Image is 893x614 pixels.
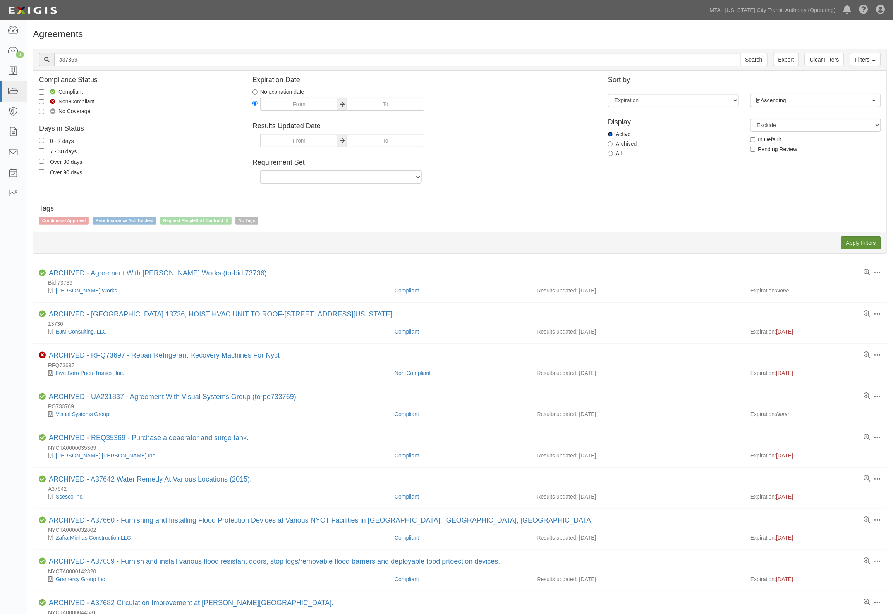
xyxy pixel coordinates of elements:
a: Five Boro Pneu-Tranics, Inc. [56,370,124,376]
span: Request PeopleSoft Contract ID [160,217,232,225]
a: Clear Filters [805,53,844,66]
a: ARCHIVED - RFQ73697 - Repair Refrigerant Recovery Machines For Nyct [49,351,280,359]
a: View results summary [864,269,871,276]
div: 7 - 30 days [50,147,77,155]
div: NYCTA0000035369 [39,444,887,452]
input: From [260,98,338,111]
div: Results updated: [DATE] [537,452,739,459]
h4: Display [608,119,738,126]
a: Compliant [395,452,419,459]
div: 0 - 7 days [50,136,74,145]
a: View results summary [864,352,871,359]
a: ARCHIVED - A37642 Water Remedy At Various Locations (2015). [49,475,252,483]
i: Compliant [39,517,46,524]
a: View results summary [864,475,871,482]
h4: Requirement Set [252,159,596,167]
em: None [776,287,789,294]
span: Ascending [756,96,871,104]
input: To [347,98,424,111]
span: [DATE] [776,452,793,459]
label: Non-Compliant [39,98,94,105]
div: 1 [16,51,24,58]
a: Compliant [395,494,419,500]
i: Compliant [39,311,46,318]
a: View results summary [864,599,871,606]
a: View results summary [864,434,871,441]
input: Compliant [39,89,44,95]
input: Pending Review [750,147,756,152]
a: ARCHIVED - A37659 - Furnish and install various flood resistant doors, stop logs/removable flood ... [49,557,500,565]
i: Compliant [39,558,46,565]
span: [DATE] [776,494,793,500]
span: [DATE] [776,328,793,335]
a: View results summary [864,517,871,524]
button: Ascending [750,94,881,107]
input: Search [740,53,768,66]
input: No expiration date [252,89,258,95]
input: No Coverage [39,109,44,114]
i: Compliant [39,476,46,483]
a: ARCHIVED - UA231837 - Agreement With Visual Systems Group (to-po733769) [49,393,296,401]
div: Visual Systems Group [39,410,389,418]
div: Expiration: [750,328,881,335]
a: Compliant [395,576,419,582]
input: All [608,151,613,156]
div: Five Boro Pneu-Tranics, Inc. [39,369,389,377]
i: Compliant [39,434,46,441]
span: No Tags [235,217,258,225]
div: A37659 - Furnish and install various flood resistant doors, stop logs/removable flood barriers an... [49,557,500,566]
input: To [347,134,424,147]
div: UA231837 - Agreement With Visual Systems Group (to-po733769) [49,393,296,401]
a: ARCHIVED - [GEOGRAPHIC_DATA] 13736; HOIST HVAC UNIT TO ROOF-[STREET_ADDRESS][US_STATE] [49,310,392,318]
span: [DATE] [776,576,793,582]
input: Over 90 days [39,169,44,174]
div: A37682 Circulation Improvement at Marcy Avenue Station. [49,599,334,607]
i: Non-Compliant [39,352,46,359]
label: Pending Review [750,145,797,153]
div: REQ35369 - Purchase a deaerator and surge tank. [49,434,249,442]
a: ARCHIVED - A37682 Circulation Improvement at [PERSON_NAME][GEOGRAPHIC_DATA]. [49,599,334,607]
a: EJM Consulting, LLC [56,328,107,335]
a: Compliant [395,411,419,417]
a: [PERSON_NAME] [PERSON_NAME] Inc. [56,452,157,459]
a: Compliant [395,287,419,294]
h4: Sort by [608,76,881,84]
h4: Tags [39,205,881,213]
i: Compliant [39,393,46,400]
input: Archived [608,141,613,146]
div: NYCTA0000142320 [39,568,887,575]
label: In Default [750,136,781,143]
h1: Agreements [33,29,887,39]
label: No expiration date [252,88,304,96]
div: Expiration: [750,369,881,377]
h4: Compliance Status [39,76,241,84]
div: EJM Consulting, LLC [39,328,389,335]
div: Ssesco Inc. [39,493,389,500]
div: RFQ73697 [39,361,887,369]
a: Visual Systems Group [56,411,109,417]
a: Filters [850,53,881,66]
div: Miller Proctor Nickolas Inc. [39,452,389,459]
a: View results summary [864,558,871,565]
a: Export [773,53,799,66]
h4: Expiration Date [252,76,596,84]
input: 0 - 7 days [39,138,44,143]
div: Results updated: [DATE] [537,493,739,500]
a: ARCHIVED - Agreement With [PERSON_NAME] Works (to-bid 73736) [49,269,267,277]
div: Results updated: [DATE] [537,287,739,294]
div: Expiration: [750,452,881,459]
div: Bid 73736 [39,279,887,287]
div: Expiration: [750,493,881,500]
div: Zafra Minhas Construction LLC [39,534,389,542]
h4: Results Updated Date [252,122,596,130]
div: RFQ73697 - Repair Refrigerant Recovery Machines For Nyct [49,351,280,360]
div: Results updated: [DATE] [537,534,739,542]
a: MTA - [US_STATE] City Transit Authority (Operating) [706,2,840,18]
label: No Coverage [39,107,91,115]
em: None [776,411,789,417]
h4: Days in Status [39,125,241,132]
input: Non-Compliant [39,99,44,104]
div: PO733769 [39,402,887,410]
i: Help Center - Complianz [859,5,869,15]
input: Search [54,53,741,66]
